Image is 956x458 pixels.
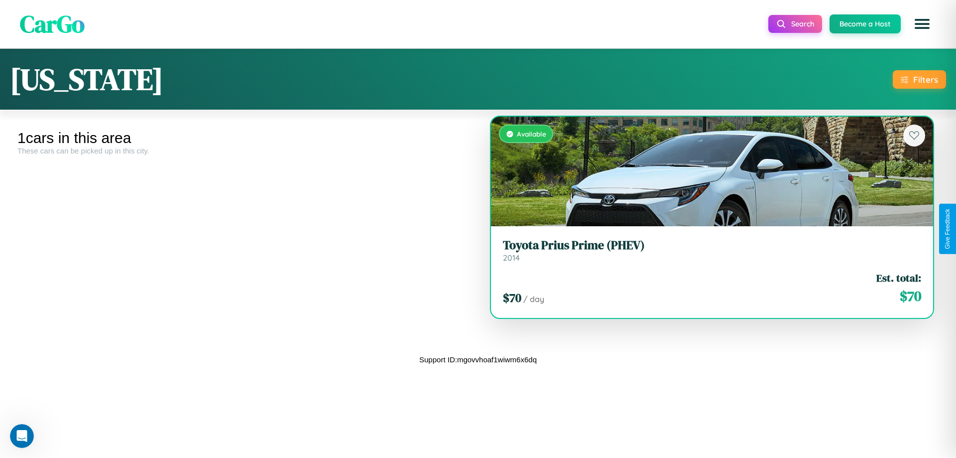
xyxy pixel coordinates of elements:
[503,290,521,306] span: $ 70
[893,70,946,89] button: Filters
[768,15,822,33] button: Search
[523,294,544,304] span: / day
[908,10,936,38] button: Open menu
[830,14,901,33] button: Become a Host
[900,286,921,306] span: $ 70
[503,238,921,263] a: Toyota Prius Prime (PHEV)2014
[517,130,546,138] span: Available
[503,253,520,263] span: 2014
[503,238,921,253] h3: Toyota Prius Prime (PHEV)
[10,424,34,448] iframe: Intercom live chat
[944,209,951,249] div: Give Feedback
[17,130,471,147] div: 1 cars in this area
[876,271,921,285] span: Est. total:
[17,147,471,155] div: These cars can be picked up in this city.
[10,59,163,100] h1: [US_STATE]
[20,7,85,40] span: CarGo
[791,19,814,28] span: Search
[419,353,537,366] p: Support ID: mgovvhoaf1wiwm6x6dq
[913,74,938,85] div: Filters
